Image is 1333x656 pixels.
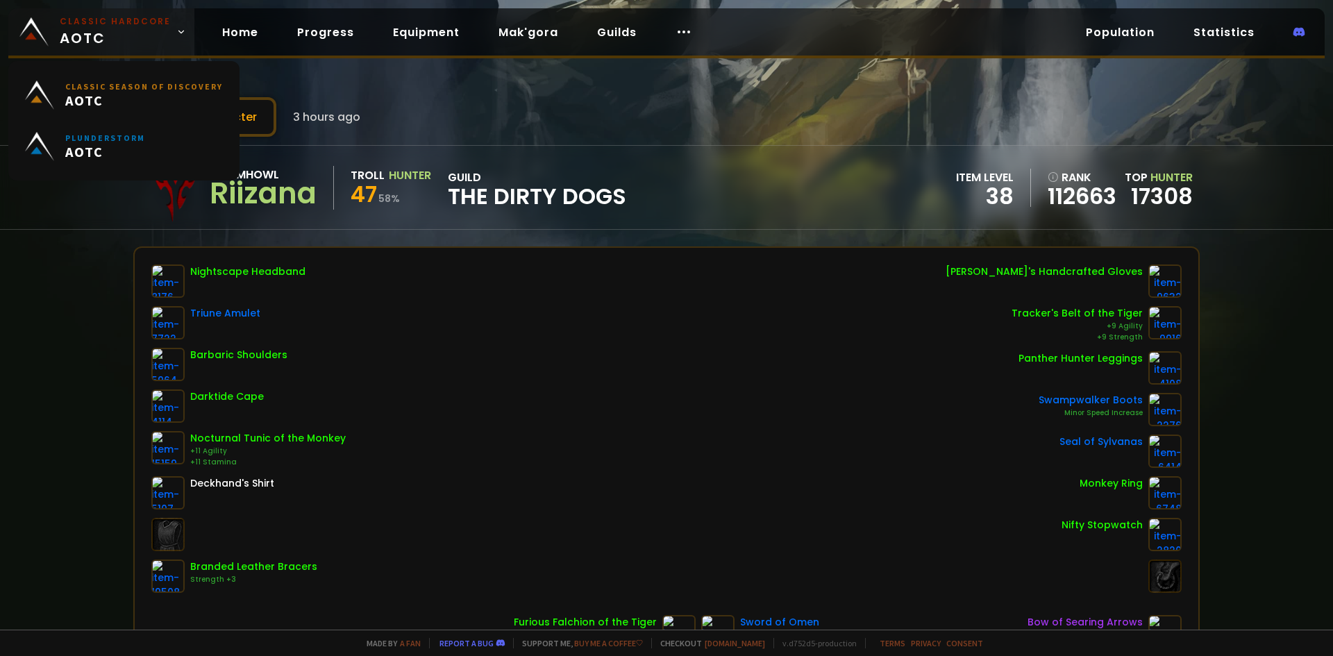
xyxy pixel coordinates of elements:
[351,167,385,184] div: Troll
[880,638,905,648] a: Terms
[1148,306,1182,339] img: item-9916
[190,560,317,574] div: Branded Leather Bracers
[1018,351,1143,366] div: Panther Hunter Leggings
[1148,351,1182,385] img: item-4108
[1075,18,1166,47] a: Population
[1080,476,1143,491] div: Monkey Ring
[586,18,648,47] a: Guilds
[956,169,1014,186] div: item level
[65,143,145,160] span: AOTC
[448,169,626,207] div: guild
[358,638,421,648] span: Made by
[65,133,145,143] small: Plunderstorm
[946,264,1143,279] div: [PERSON_NAME]'s Handcrafted Gloves
[513,638,643,648] span: Support me,
[190,264,305,279] div: Nightscape Headband
[293,108,360,126] span: 3 hours ago
[1148,435,1182,468] img: item-6414
[378,192,400,205] small: 58 %
[382,18,471,47] a: Equipment
[190,574,317,585] div: Strength +3
[190,457,346,468] div: +11 Stamina
[1012,332,1143,343] div: +9 Strength
[190,348,287,362] div: Barbaric Shoulders
[740,615,819,630] div: Sword of Omen
[400,638,421,648] a: a fan
[65,81,223,92] small: Classic Season of Discovery
[448,186,626,207] span: The Dirty Dogs
[514,615,657,630] div: Furious Falchion of the Tiger
[1148,518,1182,551] img: item-2820
[190,389,264,404] div: Darktide Cape
[1048,186,1116,207] a: 112663
[1012,321,1143,332] div: +9 Agility
[151,306,185,339] img: item-7722
[211,18,269,47] a: Home
[60,15,171,28] small: Classic Hardcore
[705,638,765,648] a: [DOMAIN_NAME]
[1150,169,1193,185] span: Hunter
[17,69,231,121] a: Classic Season of DiscoveryAOTC
[65,92,223,109] span: AOTC
[151,560,185,593] img: item-19508
[151,476,185,510] img: item-5107
[1148,476,1182,510] img: item-6748
[151,431,185,464] img: item-15159
[190,476,274,491] div: Deckhand's Shirt
[911,638,941,648] a: Privacy
[190,306,260,321] div: Triune Amulet
[1039,393,1143,407] div: Swampwalker Boots
[487,18,569,47] a: Mak'gora
[946,638,983,648] a: Consent
[1148,393,1182,426] img: item-2276
[1028,615,1143,630] div: Bow of Searing Arrows
[1131,180,1193,212] a: 17308
[8,8,194,56] a: Classic HardcoreAOTC
[1148,264,1182,298] img: item-9632
[1012,306,1143,321] div: Tracker's Belt of the Tiger
[651,638,765,648] span: Checkout
[151,389,185,423] img: item-4114
[1182,18,1266,47] a: Statistics
[439,638,494,648] a: Report a bug
[190,446,346,457] div: +11 Agility
[956,186,1014,207] div: 38
[1062,518,1143,532] div: Nifty Stopwatch
[1039,407,1143,419] div: Minor Speed Increase
[60,15,171,49] span: AOTC
[389,167,431,184] div: Hunter
[574,638,643,648] a: Buy me a coffee
[17,121,231,172] a: PlunderstormAOTC
[1125,169,1193,186] div: Top
[190,431,346,446] div: Nocturnal Tunic of the Monkey
[151,264,185,298] img: item-8176
[1048,169,1116,186] div: rank
[1059,435,1143,449] div: Seal of Sylvanas
[151,348,185,381] img: item-5964
[773,638,857,648] span: v. d752d5 - production
[210,166,317,183] div: Doomhowl
[351,178,377,210] span: 47
[286,18,365,47] a: Progress
[210,183,317,204] div: Riizana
